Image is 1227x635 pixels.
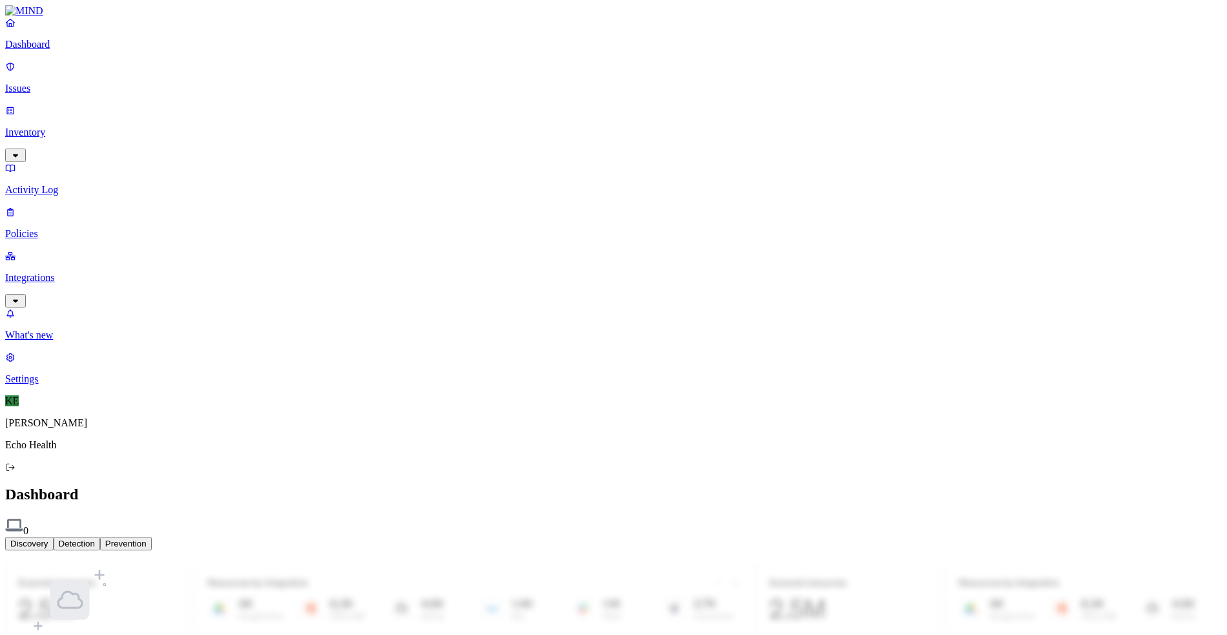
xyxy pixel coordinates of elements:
[100,537,152,550] button: Prevention
[5,61,1222,94] a: Issues
[5,162,1222,196] a: Activity Log
[54,537,100,550] button: Detection
[5,537,54,550] button: Discovery
[5,83,1222,94] p: Issues
[5,395,19,406] span: KE
[5,486,1222,503] h2: Dashboard
[5,39,1222,50] p: Dashboard
[5,105,1222,160] a: Inventory
[5,184,1222,196] p: Activity Log
[5,439,1222,451] p: Echo Health
[5,206,1222,240] a: Policies
[5,329,1222,341] p: What's new
[5,17,1222,50] a: Dashboard
[5,127,1222,138] p: Inventory
[5,351,1222,385] a: Settings
[5,272,1222,284] p: Integrations
[5,5,1222,17] a: MIND
[23,525,28,536] span: 0
[5,307,1222,341] a: What's new
[5,417,1222,429] p: [PERSON_NAME]
[5,250,1222,306] a: Integrations
[5,373,1222,385] p: Settings
[5,516,23,534] img: svg%3e
[5,5,43,17] img: MIND
[5,228,1222,240] p: Policies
